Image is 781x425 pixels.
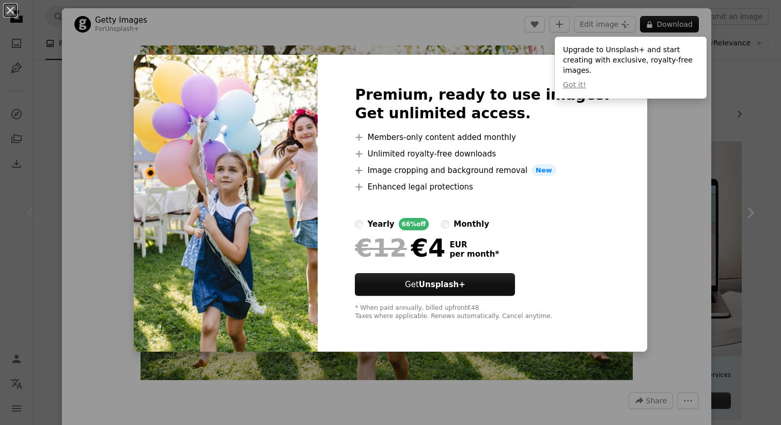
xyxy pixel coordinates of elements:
div: monthly [454,218,489,230]
input: monthly [441,220,449,228]
li: Members-only content added monthly [355,131,610,144]
div: €4 [355,234,445,261]
img: tab_keywords_by_traffic_grey.svg [103,60,111,68]
div: yearly [367,218,394,230]
input: yearly66%off [355,220,363,228]
img: logo_orange.svg [17,17,25,25]
li: Unlimited royalty-free downloads [355,148,610,160]
div: 66% off [399,218,429,230]
img: tab_domain_overview_orange.svg [28,60,36,68]
li: Enhanced legal protections [355,181,610,193]
button: GetUnsplash+ [355,273,515,296]
span: EUR [449,240,499,249]
li: Image cropping and background removal [355,164,610,177]
div: v 4.0.25 [29,17,51,25]
span: per month * [449,249,499,259]
h2: Premium, ready to use images. Get unlimited access. [355,86,610,123]
button: Got it! [563,80,586,90]
div: Upgrade to Unsplash+ and start creating with exclusive, royalty-free images. [555,37,707,99]
img: website_grey.svg [17,27,25,35]
span: New [532,164,556,177]
div: Domain: [DOMAIN_NAME] [27,27,114,35]
span: €12 [355,234,407,261]
strong: Unsplash+ [419,280,465,289]
div: * When paid annually, billed upfront €48 Taxes where applicable. Renews automatically. Cancel any... [355,304,610,321]
img: premium_photo-1681831157403-b807018f392a [134,55,318,352]
div: Domain Overview [39,61,92,68]
div: Keywords by Traffic [114,61,174,68]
